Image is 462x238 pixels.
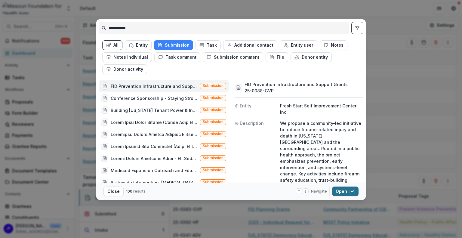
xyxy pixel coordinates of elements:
button: Task comment [154,52,200,62]
span: Submission [203,156,223,160]
button: Entity [125,40,152,50]
span: Submission [203,180,223,184]
div: Medicaid Expansion Outreach and Education (MCU will build teams in congregations (25 Spring, 50 S... [111,167,198,174]
span: Entity [240,103,251,109]
button: All [102,40,122,50]
div: Building [US_STATE] Tenant Power & Infrastructure (Empower [US_STATE] is seeking to build on the ... [111,107,198,113]
div: Loremipsu Dolors Ametco Adipisc Elitse Doeiu tem Incididu (Ut lab Etdolo Magnaaliqu Enimadmi Veni... [111,131,198,138]
div: Lorem Ipsu Dolor Sitame (Conse Adip Elits Doeius Temporin: Utlab Etdo M-1 Aliquae ad m veniam qui... [111,119,198,125]
span: results [133,189,146,193]
span: Description [240,120,264,126]
span: Navigate [311,189,327,194]
span: Submission [203,84,223,88]
h3: FID Prevention Infrastructure and Support Grants [245,81,348,88]
button: Notes individual [102,52,152,62]
button: Task [196,40,221,50]
button: Submission comment [203,52,263,62]
button: Donor activity [102,64,147,74]
span: Submission [203,120,223,124]
button: Additional contact [223,40,277,50]
div: Conference Sponsorship - Staying Strong for America's Families Sponsorship - [DATE]-[DATE] (Confe... [111,95,198,101]
div: Statewide Intervention: [MEDICAL_DATA] ([US_STATE] State Alliance of YMCAs engages its 25 YMCA As... [111,179,198,186]
span: Submission [203,144,223,148]
div: FID Prevention Infrastructure and Support Grants (We propose a community-led initiative to reduce... [111,83,198,89]
span: Submission [203,108,223,112]
button: File [266,52,288,62]
button: Donor entity [291,52,332,62]
span: 100 [126,189,132,193]
button: Close [103,187,124,196]
button: toggle filters [351,22,363,34]
span: Submission [203,96,223,100]
p: Fresh Start Self Improvement Center Inc. [280,103,362,115]
span: Submission [203,168,223,172]
button: Entity user [280,40,317,50]
button: Notes [320,40,347,50]
button: Submission [154,40,193,50]
div: Loremi Dolors Ametcons Adipi - Eli‑Sedd + Eiusmo‑Tem Incidid (Ut labo etdolorem a enimad-minim ve... [111,155,198,162]
span: Submission [203,132,223,136]
button: Open [332,187,359,196]
div: Lorem Ipsumd Sita Consectet (Adipi Elitse Doei Temporinc Utlabor Etdolore Mag Aliqu Enimad Mini V... [111,143,198,150]
h3: 25-0088-GVP [245,88,348,94]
